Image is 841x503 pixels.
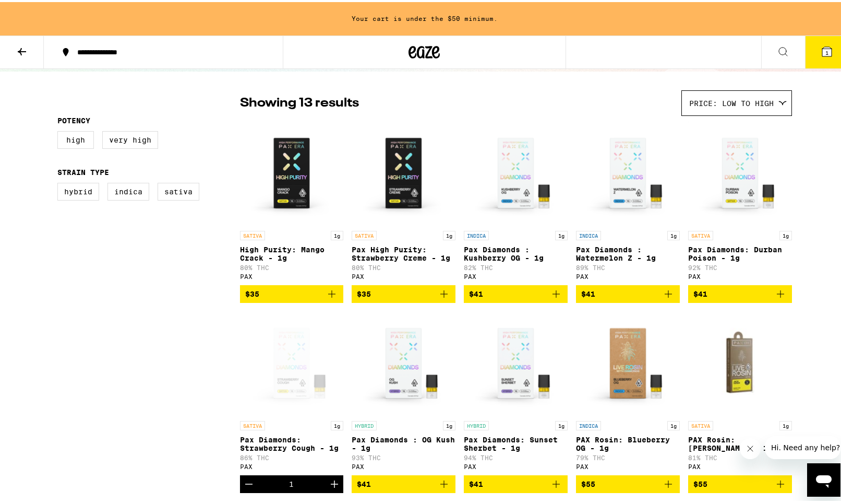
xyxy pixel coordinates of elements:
[57,166,109,174] legend: Strain Type
[667,229,680,238] p: 1g
[352,473,455,491] button: Add to bag
[576,283,680,301] button: Add to bag
[464,419,489,428] p: HYBRID
[693,288,707,296] span: $41
[576,243,680,260] p: Pax Diamonds : Watermelon Z - 1g
[688,229,713,238] p: SATIVA
[688,309,792,473] a: Open page for PAX Rosin: Jack Herer - 1g from PAX
[464,243,568,260] p: Pax Diamonds : Kushberry OG - 1g
[469,478,483,486] span: $41
[352,119,455,283] a: Open page for Pax High Purity: Strawberry Creme - 1g from PAX
[240,419,265,428] p: SATIVA
[107,181,149,198] label: Indica
[581,478,595,486] span: $55
[464,461,568,468] div: PAX
[240,119,344,224] img: PAX - High Purity: Mango Crack - 1g
[555,419,568,428] p: 1g
[245,288,259,296] span: $35
[576,262,680,269] p: 89% THC
[576,309,680,473] a: Open page for PAX Rosin: Blueberry OG - 1g from PAX
[576,309,680,414] img: PAX - PAX Rosin: Blueberry OG - 1g
[352,243,455,260] p: Pax High Purity: Strawberry Creme - 1g
[765,434,840,457] iframe: Message from company
[688,419,713,428] p: SATIVA
[555,229,568,238] p: 1g
[464,452,568,459] p: 94% THC
[352,434,455,450] p: Pax Diamonds : OG Kush - 1g
[102,129,158,147] label: Very High
[352,461,455,468] div: PAX
[779,229,792,238] p: 1g
[464,262,568,269] p: 82% THC
[240,262,344,269] p: 80% THC
[464,119,568,224] img: PAX - Pax Diamonds : Kushberry OG - 1g
[576,229,601,238] p: INDICA
[352,419,377,428] p: HYBRID
[576,461,680,468] div: PAX
[688,473,792,491] button: Add to bag
[158,181,199,198] label: Sativa
[352,119,455,224] img: PAX - Pax High Purity: Strawberry Creme - 1g
[581,288,595,296] span: $41
[57,114,90,123] legend: Potency
[352,309,455,414] img: PAX - Pax Diamonds : OG Kush - 1g
[352,283,455,301] button: Add to bag
[352,452,455,459] p: 93% THC
[240,473,258,491] button: Decrement
[240,243,344,260] p: High Purity: Mango Crack - 1g
[240,229,265,238] p: SATIVA
[688,434,792,450] p: PAX Rosin: [PERSON_NAME] - 1g
[57,129,94,147] label: High
[688,271,792,278] div: PAX
[331,229,343,238] p: 1g
[57,181,99,198] label: Hybrid
[464,473,568,491] button: Add to bag
[576,434,680,450] p: PAX Rosin: Blueberry OG - 1g
[464,229,489,238] p: INDICA
[688,262,792,269] p: 92% THC
[688,452,792,459] p: 81% THC
[357,478,371,486] span: $41
[240,92,359,110] p: Showing 13 results
[688,119,792,224] img: PAX - Pax Diamonds: Durban Poison - 1g
[464,434,568,450] p: Pax Diamonds: Sunset Sherbet - 1g
[240,461,344,468] div: PAX
[289,478,294,486] div: 1
[576,119,680,224] img: PAX - Pax Diamonds : Watermelon Z - 1g
[464,283,568,301] button: Add to bag
[688,119,792,283] a: Open page for Pax Diamonds: Durban Poison - 1g from PAX
[464,119,568,283] a: Open page for Pax Diamonds : Kushberry OG - 1g from PAX
[357,288,371,296] span: $35
[667,419,680,428] p: 1g
[352,271,455,278] div: PAX
[352,262,455,269] p: 80% THC
[240,309,344,473] a: Open page for Pax Diamonds: Strawberry Cough - 1g from PAX
[576,473,680,491] button: Add to bag
[688,243,792,260] p: Pax Diamonds: Durban Poison - 1g
[779,419,792,428] p: 1g
[576,119,680,283] a: Open page for Pax Diamonds : Watermelon Z - 1g from PAX
[240,271,344,278] div: PAX
[689,97,774,106] span: Price: Low to High
[464,309,568,473] a: Open page for Pax Diamonds: Sunset Sherbet - 1g from PAX
[240,434,344,450] p: Pax Diamonds: Strawberry Cough - 1g
[326,473,343,491] button: Increment
[464,271,568,278] div: PAX
[331,419,343,428] p: 1g
[240,283,344,301] button: Add to bag
[688,283,792,301] button: Add to bag
[807,461,840,495] iframe: Button to launch messaging window
[693,478,707,486] span: $55
[443,419,455,428] p: 1g
[464,309,568,414] img: PAX - Pax Diamonds: Sunset Sherbet - 1g
[688,309,792,414] img: PAX - PAX Rosin: Jack Herer - 1g
[443,229,455,238] p: 1g
[825,48,828,54] span: 1
[240,452,344,459] p: 86% THC
[240,119,344,283] a: Open page for High Purity: Mango Crack - 1g from PAX
[688,461,792,468] div: PAX
[576,452,680,459] p: 79% THC
[352,229,377,238] p: SATIVA
[576,271,680,278] div: PAX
